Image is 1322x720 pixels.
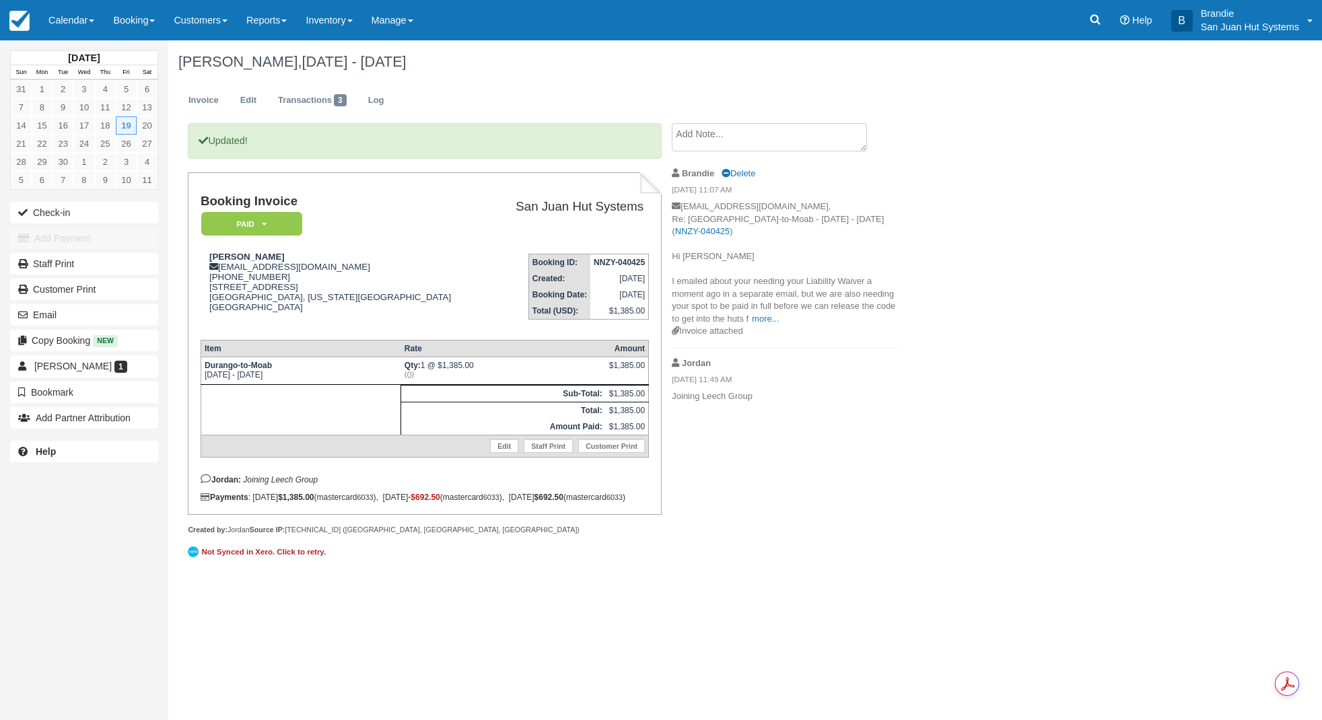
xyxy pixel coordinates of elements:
[10,202,158,223] button: Check-in
[590,271,649,287] td: [DATE]
[528,287,590,303] th: Booking Date:
[137,116,158,135] a: 20
[672,374,899,389] em: [DATE] 11:49 AM
[10,355,158,377] a: [PERSON_NAME] 1
[53,65,73,80] th: Tue
[401,386,606,402] th: Sub-Total:
[606,386,649,402] td: $1,385.00
[32,65,53,80] th: Mon
[32,153,53,171] a: 29
[201,211,298,236] a: Paid
[53,116,73,135] a: 16
[209,252,285,262] strong: [PERSON_NAME]
[752,314,779,324] a: more...
[188,123,661,159] p: Updated!
[73,153,94,171] a: 1
[11,65,32,80] th: Sun
[401,419,606,435] th: Amount Paid:
[490,439,518,453] a: Edit
[32,171,53,189] a: 6
[137,98,158,116] a: 13
[116,98,137,116] a: 12
[528,254,590,271] th: Booking ID:
[10,330,158,351] button: Copy Booking New
[11,171,32,189] a: 5
[606,493,623,501] small: 6033
[73,65,94,80] th: Wed
[201,357,401,385] td: [DATE] - [DATE]
[11,98,32,116] a: 7
[534,493,563,502] strong: $692.50
[73,80,94,98] a: 3
[10,304,158,326] button: Email
[357,493,374,501] small: 6033
[32,80,53,98] a: 1
[495,200,643,214] h2: San Juan Hut Systems
[405,370,602,378] em: (())
[10,441,158,462] a: Help
[116,135,137,153] a: 26
[73,116,94,135] a: 17
[401,357,606,385] td: 1 @ $1,385.00
[95,65,116,80] th: Thu
[302,53,406,70] span: [DATE] - [DATE]
[672,390,899,403] p: Joining Leech Group
[95,98,116,116] a: 11
[201,340,401,357] th: Item
[243,475,318,484] em: Joining Leech Group
[95,153,116,171] a: 2
[682,168,714,178] strong: Brandie
[408,493,440,502] span: -$692.50
[53,153,73,171] a: 30
[10,253,158,275] a: Staff Print
[95,80,116,98] a: 4
[53,171,73,189] a: 7
[10,227,158,249] button: Add Payment
[178,87,229,114] a: Invoice
[672,184,899,199] em: [DATE] 11:07 AM
[32,98,53,116] a: 8
[201,493,248,502] strong: Payments
[278,493,314,502] strong: $1,385.00
[483,493,499,501] small: 6033
[578,439,645,453] a: Customer Print
[116,171,137,189] a: 10
[250,526,285,534] strong: Source IP:
[10,407,158,429] button: Add Partner Attribution
[95,116,116,135] a: 18
[672,201,899,325] p: [EMAIL_ADDRESS][DOMAIN_NAME], Re: [GEOGRAPHIC_DATA]-to-Moab - [DATE] - [DATE] ( ) Hi [PERSON_NAME...
[268,87,357,114] a: Transactions3
[137,80,158,98] a: 6
[1171,10,1193,32] div: B
[1201,20,1299,34] p: San Juan Hut Systems
[93,335,118,347] span: New
[114,361,127,373] span: 1
[201,475,241,484] strong: Jordan:
[1132,15,1152,26] span: Help
[73,98,94,116] a: 10
[11,116,32,135] a: 14
[201,493,649,502] div: : [DATE] (mastercard ), [DATE] (mastercard ), [DATE] (mastercard )
[188,544,329,559] a: Not Synced in Xero. Click to retry.
[116,65,137,80] th: Fri
[606,340,649,357] th: Amount
[95,135,116,153] a: 25
[594,258,645,267] strong: NNZY-040425
[609,361,645,381] div: $1,385.00
[682,358,711,368] strong: Jordan
[201,252,489,329] div: [EMAIL_ADDRESS][DOMAIN_NAME] [PHONE_NUMBER] [STREET_ADDRESS] [GEOGRAPHIC_DATA], [US_STATE][GEOGRA...
[137,65,158,80] th: Sat
[524,439,573,453] a: Staff Print
[34,361,112,371] span: [PERSON_NAME]
[36,446,56,457] b: Help
[201,194,489,209] h1: Booking Invoice
[95,171,116,189] a: 9
[53,80,73,98] a: 2
[401,402,606,419] th: Total:
[11,80,32,98] a: 31
[201,212,302,236] em: Paid
[73,171,94,189] a: 8
[606,419,649,435] td: $1,385.00
[11,153,32,171] a: 28
[137,153,158,171] a: 4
